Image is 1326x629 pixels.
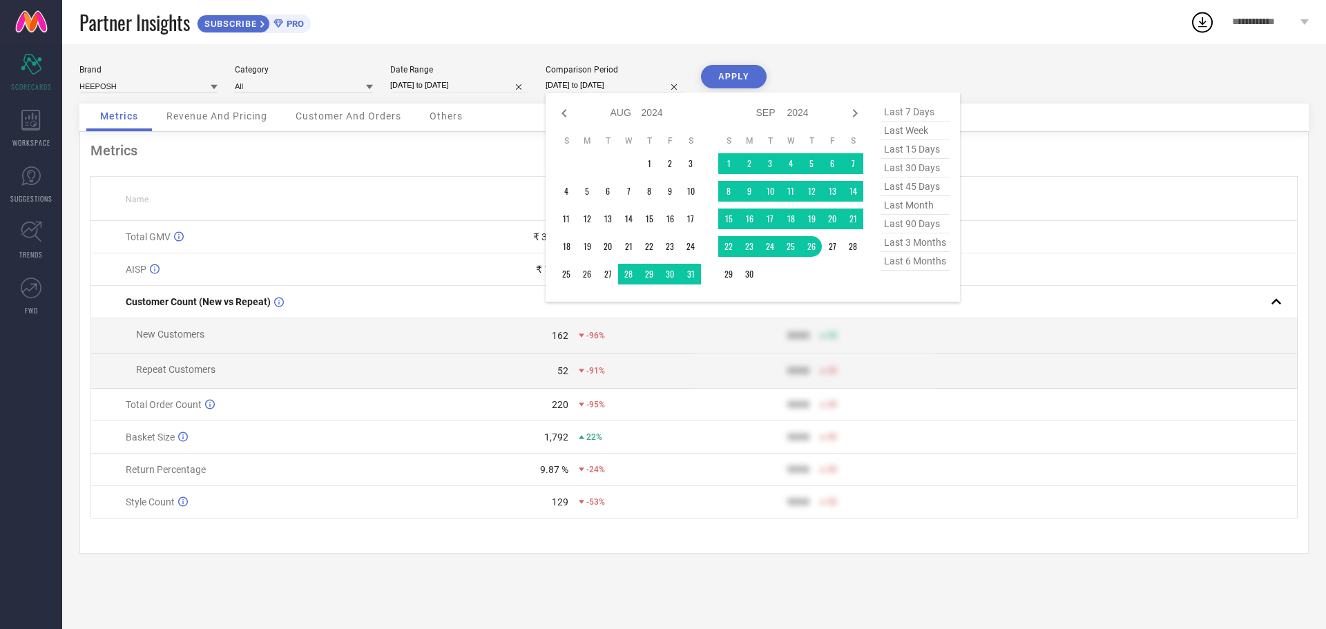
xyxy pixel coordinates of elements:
[586,366,605,376] span: -91%
[283,19,304,29] span: PRO
[787,365,809,376] div: 9999
[881,233,950,252] span: last 3 months
[780,236,801,257] td: Wed Sep 25 2024
[536,264,568,275] div: ₹ 1,771
[136,329,204,340] span: New Customers
[843,181,863,202] td: Sat Sep 14 2024
[597,236,618,257] td: Tue Aug 20 2024
[639,135,660,146] th: Thursday
[552,496,568,507] div: 129
[79,8,190,37] span: Partner Insights
[126,496,175,507] span: Style Count
[166,110,267,122] span: Revenue And Pricing
[198,19,260,29] span: SUBSCRIBE
[577,209,597,229] td: Mon Aug 12 2024
[19,249,43,260] span: TRENDS
[586,497,605,507] span: -53%
[639,236,660,257] td: Thu Aug 22 2024
[197,11,311,33] a: SUBSCRIBEPRO
[822,236,843,257] td: Fri Sep 27 2024
[739,264,760,284] td: Mon Sep 30 2024
[881,159,950,177] span: last 30 days
[577,181,597,202] td: Mon Aug 05 2024
[586,331,605,340] span: -96%
[390,78,528,93] input: Select date range
[25,305,38,316] span: FWD
[787,432,809,443] div: 9999
[787,496,809,507] div: 9999
[577,135,597,146] th: Monday
[718,264,739,284] td: Sun Sep 29 2024
[718,209,739,229] td: Sun Sep 15 2024
[126,296,271,307] span: Customer Count (New vs Repeat)
[739,209,760,229] td: Mon Sep 16 2024
[597,264,618,284] td: Tue Aug 27 2024
[760,209,780,229] td: Tue Sep 17 2024
[586,400,605,409] span: -95%
[847,105,863,122] div: Next month
[597,135,618,146] th: Tuesday
[1190,10,1215,35] div: Open download list
[126,399,202,410] span: Total Order Count
[701,65,767,88] button: APPLY
[822,135,843,146] th: Friday
[680,264,701,284] td: Sat Aug 31 2024
[126,264,146,275] span: AISP
[801,236,822,257] td: Thu Sep 26 2024
[11,81,52,92] span: SCORECARDS
[801,135,822,146] th: Thursday
[822,181,843,202] td: Fri Sep 13 2024
[680,181,701,202] td: Sat Aug 10 2024
[787,399,809,410] div: 9999
[780,153,801,174] td: Wed Sep 04 2024
[739,181,760,202] td: Mon Sep 09 2024
[79,65,218,75] div: Brand
[780,181,801,202] td: Wed Sep 11 2024
[639,153,660,174] td: Thu Aug 01 2024
[618,209,639,229] td: Wed Aug 14 2024
[881,252,950,271] span: last 6 months
[296,110,401,122] span: Customer And Orders
[822,209,843,229] td: Fri Sep 20 2024
[577,236,597,257] td: Mon Aug 19 2024
[430,110,463,122] span: Others
[718,135,739,146] th: Sunday
[801,209,822,229] td: Thu Sep 19 2024
[136,364,215,375] span: Repeat Customers
[680,236,701,257] td: Sat Aug 24 2024
[760,153,780,174] td: Tue Sep 03 2024
[843,153,863,174] td: Sat Sep 07 2024
[881,103,950,122] span: last 7 days
[787,464,809,475] div: 9999
[639,264,660,284] td: Thu Aug 29 2024
[586,465,605,474] span: -24%
[881,177,950,196] span: last 45 days
[100,110,138,122] span: Metrics
[639,181,660,202] td: Thu Aug 08 2024
[660,209,680,229] td: Fri Aug 16 2024
[544,432,568,443] div: 1,792
[780,209,801,229] td: Wed Sep 18 2024
[557,365,568,376] div: 52
[881,140,950,159] span: last 15 days
[843,135,863,146] th: Saturday
[235,65,373,75] div: Category
[718,153,739,174] td: Sun Sep 01 2024
[618,135,639,146] th: Wednesday
[843,236,863,257] td: Sat Sep 28 2024
[739,153,760,174] td: Mon Sep 02 2024
[739,236,760,257] td: Mon Sep 23 2024
[660,153,680,174] td: Fri Aug 02 2024
[660,236,680,257] td: Fri Aug 23 2024
[390,65,528,75] div: Date Range
[801,181,822,202] td: Thu Sep 12 2024
[827,366,837,376] span: 50
[556,181,577,202] td: Sun Aug 04 2024
[552,399,568,410] div: 220
[660,264,680,284] td: Fri Aug 30 2024
[680,135,701,146] th: Saturday
[718,236,739,257] td: Sun Sep 22 2024
[540,464,568,475] div: 9.87 %
[680,209,701,229] td: Sat Aug 17 2024
[533,231,568,242] div: ₹ 3.95 L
